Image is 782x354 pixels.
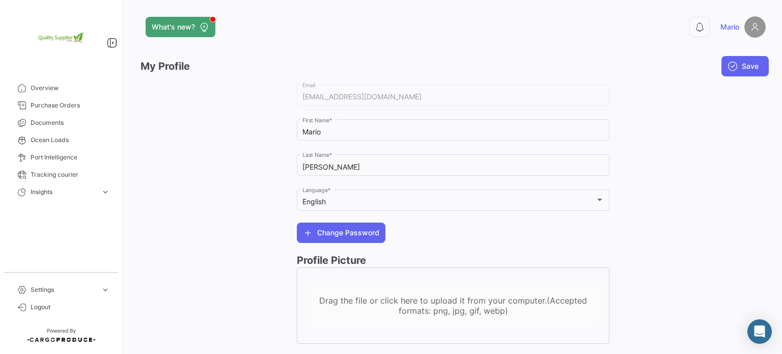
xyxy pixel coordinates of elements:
[31,101,110,110] span: Purchase Orders
[8,166,114,183] a: Tracking courier
[747,319,772,344] div: Abrir Intercom Messenger
[31,118,110,127] span: Documents
[302,197,326,206] mat-select-trigger: English
[720,22,739,32] span: Mario
[141,59,190,74] h3: My Profile
[721,56,769,76] button: Save
[31,285,97,294] span: Settings
[31,153,110,162] span: Port Intelligence
[8,97,114,114] a: Purchase Orders
[8,131,114,149] a: Ocean Loads
[31,135,110,145] span: Ocean Loads
[308,295,599,316] div: Drag the file or click here to upload it from your computer.(Accepted formats: png, jpg, gif, webp)
[152,22,195,32] span: What's new?
[742,61,759,71] span: Save
[31,187,97,197] span: Insights
[317,228,379,238] span: Change Password
[8,79,114,97] a: Overview
[8,149,114,166] a: Port Intelligence
[31,84,110,93] span: Overview
[297,223,385,243] button: Change Password
[744,16,766,38] img: placeholder-user.png
[36,12,87,63] img: 2e1e32d8-98e2-4bbc-880e-a7f20153c351.png
[31,303,110,312] span: Logout
[101,187,110,197] span: expand_more
[297,253,609,267] h3: Profile Picture
[146,17,215,37] button: What's new?
[31,170,110,179] span: Tracking courier
[8,114,114,131] a: Documents
[101,285,110,294] span: expand_more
